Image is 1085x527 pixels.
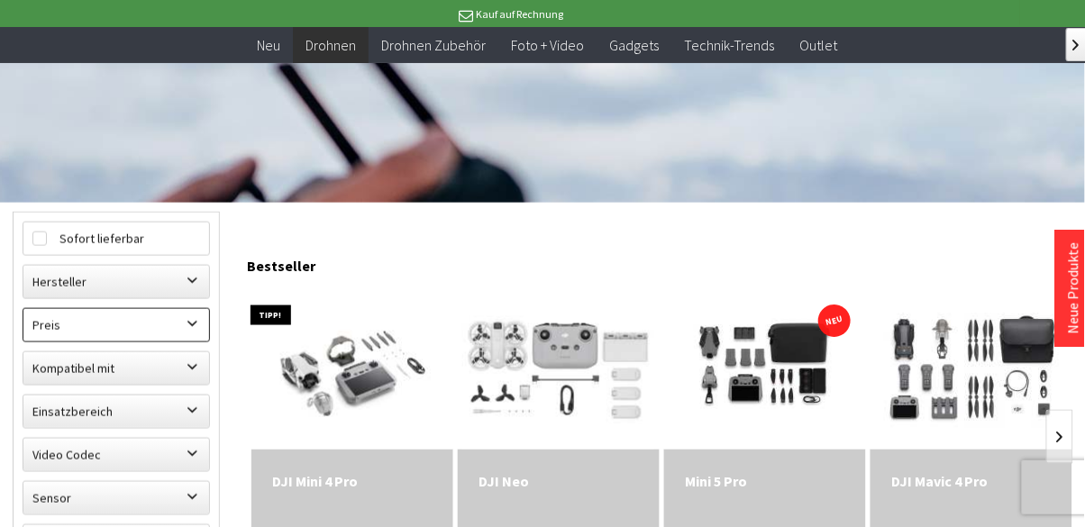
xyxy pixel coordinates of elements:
[871,293,1072,444] img: DJI Mavic 4 Pro
[597,27,671,64] a: Gadgets
[369,27,498,64] a: Drohnen Zubehör
[479,471,638,493] a: DJI Neo 195,00 CHF
[479,471,638,493] div: DJI Neo
[247,239,1072,284] div: Bestseller
[787,27,850,64] a: Outlet
[799,36,837,54] span: Outlet
[1064,242,1082,334] a: Neue Produkte
[23,395,209,428] label: Einsatzbereich
[671,27,787,64] a: Technik-Trends
[23,482,209,514] label: Sensor
[251,287,453,450] img: DJI Mini 4 Pro
[244,27,293,64] a: Neu
[23,223,209,255] label: Sofort lieferbar
[23,352,209,385] label: Kompatibel mit
[684,36,774,54] span: Technik-Trends
[273,471,432,493] a: DJI Mini 4 Pro 669,00 CHF
[381,36,486,54] span: Drohnen Zubehör
[23,266,209,298] label: Hersteller
[511,36,584,54] span: Foto + Video
[498,27,597,64] a: Foto + Video
[23,309,209,341] label: Preis
[462,287,654,450] img: DJI Neo
[686,471,844,493] div: Mini 5 Pro
[23,439,209,471] label: Video Codec
[892,471,1051,493] div: DJI Mavic 4 Pro
[664,301,866,436] img: Mini 5 Pro
[609,36,659,54] span: Gadgets
[293,27,369,64] a: Drohnen
[686,471,844,493] a: Mini 5 Pro 799,00 CHF
[892,471,1051,493] a: DJI Mavic 4 Pro 2.099,00 CHF
[273,471,432,493] div: DJI Mini 4 Pro
[257,36,280,54] span: Neu
[1073,40,1080,50] span: 
[305,36,356,54] span: Drohnen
